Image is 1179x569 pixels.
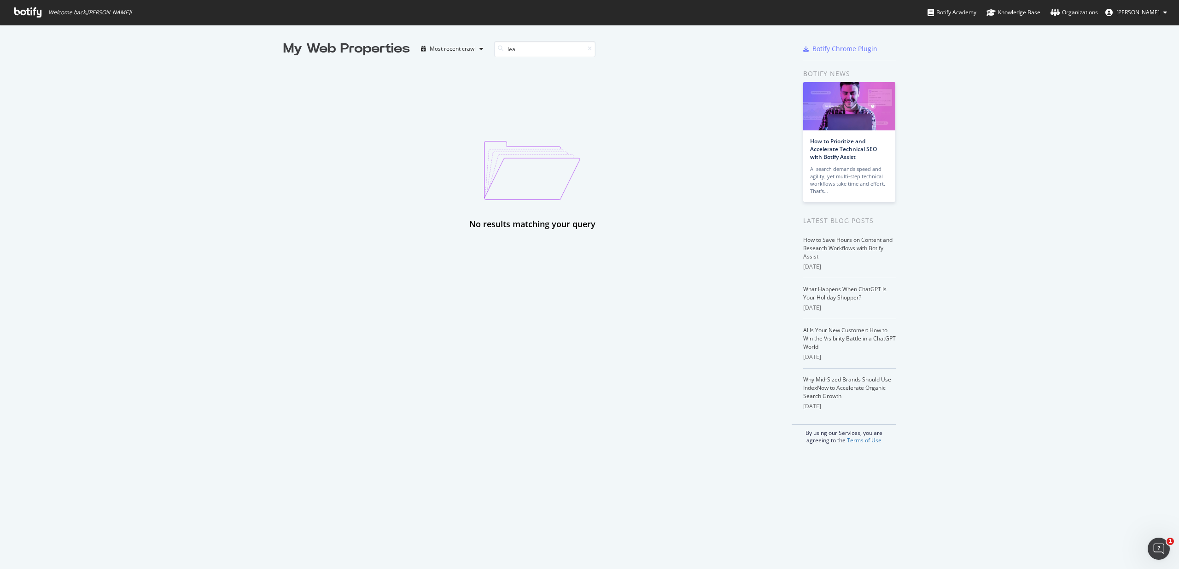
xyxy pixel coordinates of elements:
input: Search [494,41,595,57]
div: [DATE] [803,263,896,271]
div: Knowledge Base [986,8,1040,17]
a: How to Save Hours on Content and Research Workflows with Botify Assist [803,236,893,260]
div: Botify news [803,69,896,79]
a: What Happens When ChatGPT Is Your Holiday Shopper? [803,285,887,301]
img: How to Prioritize and Accelerate Technical SEO with Botify Assist [803,82,895,130]
a: AI Is Your New Customer: How to Win the Visibility Battle in a ChatGPT World [803,326,896,351]
div: [DATE] [803,304,896,312]
div: Latest Blog Posts [803,216,896,226]
span: Welcome back, [PERSON_NAME] ! [48,9,132,16]
div: My Web Properties [283,40,410,58]
a: How to Prioritize and Accelerate Technical SEO with Botify Assist [810,137,877,161]
div: By using our Services, you are agreeing to the [792,424,896,444]
div: Organizations [1051,8,1098,17]
div: Most recent crawl [430,46,476,52]
button: Most recent crawl [417,41,487,56]
iframe: Intercom live chat [1148,538,1170,560]
div: Botify Chrome Plugin [812,44,877,53]
img: emptyProjectImage [484,141,580,200]
div: AI search demands speed and agility, yet multi-step technical workflows take time and effort. Tha... [810,165,888,195]
span: 1 [1167,538,1174,545]
div: Botify Academy [928,8,976,17]
div: [DATE] [803,353,896,361]
a: Botify Chrome Plugin [803,44,877,53]
button: [PERSON_NAME] [1098,5,1174,20]
div: No results matching your query [469,218,595,230]
a: Terms of Use [847,436,881,444]
div: [DATE] [803,402,896,411]
span: Abhishek Gaggar [1116,8,1160,16]
a: Why Mid-Sized Brands Should Use IndexNow to Accelerate Organic Search Growth [803,375,891,400]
